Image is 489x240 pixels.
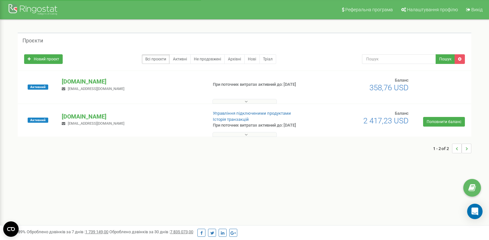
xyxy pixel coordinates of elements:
span: 2 417,23 USD [363,116,409,125]
input: Пошук [362,54,436,64]
span: Активний [28,118,48,123]
div: Open Intercom Messenger [467,204,483,219]
span: Вихід [471,7,483,12]
u: 7 835 073,00 [170,229,193,234]
u: 1 739 149,00 [85,229,108,234]
a: Управління підключеними продуктами [213,111,291,116]
span: [EMAIL_ADDRESS][DOMAIN_NAME] [68,121,124,126]
a: Нові [244,54,260,64]
a: Історія транзакцій [213,117,249,122]
a: Не продовжені [190,54,225,64]
span: Оброблено дзвінків за 30 днів : [109,229,193,234]
p: При поточних витратах активний до: [DATE] [213,82,316,88]
button: Пошук [436,54,455,64]
button: Open CMP widget [3,221,19,237]
span: Налаштування профілю [407,7,458,12]
span: Оброблено дзвінків за 7 днів : [27,229,108,234]
a: Всі проєкти [142,54,170,64]
a: Активні [169,54,191,64]
nav: ... [433,137,471,160]
p: [DOMAIN_NAME] [62,77,202,86]
span: Баланс [395,111,409,116]
a: Архівні [224,54,245,64]
span: Баланс [395,78,409,83]
h5: Проєкти [23,38,43,44]
span: Реферальна програма [345,7,393,12]
span: Активний [28,84,48,90]
a: Поповнити баланс [423,117,465,127]
a: Новий проєкт [24,54,63,64]
p: При поточних витратах активний до: [DATE] [213,122,316,129]
a: Тріал [259,54,276,64]
span: 358,76 USD [369,83,409,92]
span: 1 - 2 of 2 [433,144,452,153]
p: [DOMAIN_NAME] [62,112,202,121]
span: [EMAIL_ADDRESS][DOMAIN_NAME] [68,87,124,91]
